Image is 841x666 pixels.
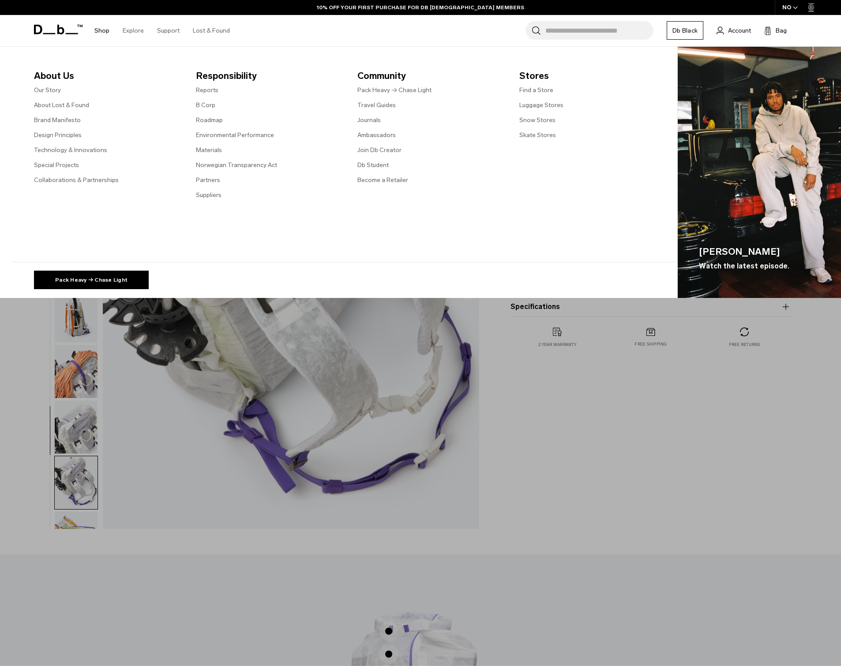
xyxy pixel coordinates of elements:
[196,130,274,140] a: Environmental Performance
[193,15,230,46] a: Lost & Found
[196,160,277,170] a: Norwegian Transparency Act
[196,175,220,185] a: Partners
[699,245,789,259] span: [PERSON_NAME]
[196,190,222,200] a: Suppliers
[357,160,389,170] a: Db Student
[357,115,381,125] a: Journals
[357,69,505,83] span: Community
[728,26,751,35] span: Account
[196,145,222,155] a: Materials
[196,69,344,83] span: Responsibility
[357,100,396,110] a: Travel Guides
[678,47,841,298] img: Db
[699,261,789,272] span: Watch the latest episode.
[519,69,667,83] span: Stores
[34,86,61,95] a: Our Story
[94,15,109,46] a: Shop
[34,271,149,289] a: Pack Heavy → Chase Light
[764,25,787,36] button: Bag
[34,115,81,125] a: Brand Manifesto
[34,69,182,83] span: About Us
[157,15,180,46] a: Support
[519,100,563,110] a: Luggage Stores
[357,175,408,185] a: Become a Retailer
[196,100,215,110] a: B Corp
[357,145,402,155] a: Join Db Creator
[678,47,841,298] a: [PERSON_NAME] Watch the latest episode. Db
[519,130,556,140] a: Skate Stores
[357,86,432,95] a: Pack Heavy → Chase Light
[519,115,556,125] a: Snow Stores
[317,4,524,11] a: 10% OFF YOUR FIRST PURCHASE FOR DB [DEMOGRAPHIC_DATA] MEMBERS
[34,145,107,155] a: Technology & Innovations
[34,160,79,170] a: Special Projects
[519,86,553,95] a: Find a Store
[34,130,82,140] a: Design Principles
[196,86,218,95] a: Reports
[357,130,396,140] a: Ambassadors
[667,21,703,40] a: Db Black
[34,100,89,110] a: About Lost & Found
[34,175,119,185] a: Collaborations & Partnerships
[88,15,237,46] nav: Main Navigation
[123,15,144,46] a: Explore
[717,25,751,36] a: Account
[196,115,223,125] a: Roadmap
[776,26,787,35] span: Bag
